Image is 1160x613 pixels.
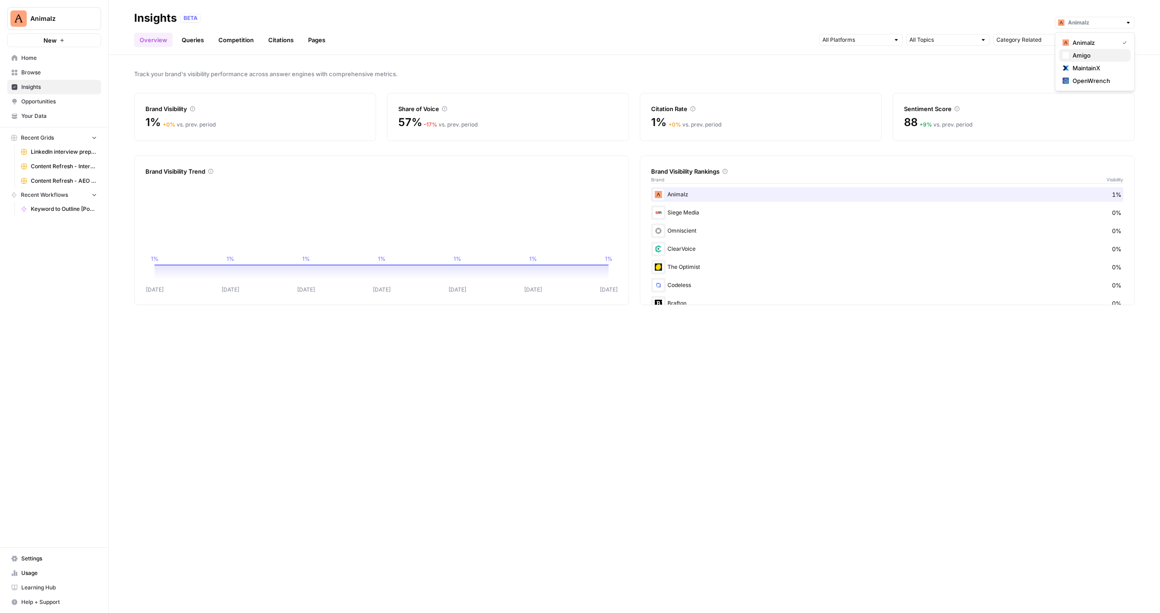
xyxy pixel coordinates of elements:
[1073,38,1115,47] span: Animalz
[424,121,478,129] div: vs. prev. period
[651,296,1123,311] div: Brafton
[7,109,101,123] a: Your Data
[651,167,1123,176] div: Brand Visibility Rankings
[145,115,161,130] span: 1%
[524,286,542,293] tspan: [DATE]
[145,104,365,113] div: Brand Visibility
[7,566,101,580] a: Usage
[996,35,1056,44] input: Category Related
[822,35,889,44] input: All Platforms
[31,205,97,213] span: Keyword to Outline [Powerstep] (AirOps Builders)
[651,205,1123,220] div: Siege Media
[653,280,664,291] img: dv4q6wifg4iyy3qx1n8i8ivknrxx
[1112,190,1121,199] span: 1%
[151,255,159,262] tspan: 1%
[1112,208,1121,217] span: 0%
[651,115,667,130] span: 1%
[1112,281,1121,290] span: 0%
[10,10,27,27] img: Animalz Logo
[303,33,331,47] a: Pages
[1073,76,1123,85] span: OpenWrench
[43,36,57,45] span: New
[373,286,391,293] tspan: [DATE]
[7,7,101,30] button: Workspace: Animalz
[297,286,315,293] tspan: [DATE]
[180,14,201,23] div: BETA
[398,115,422,130] span: 57%
[600,286,618,293] tspan: [DATE]
[653,207,664,218] img: rmb9tyk965w8da626dbj6veg1kya
[449,286,466,293] tspan: [DATE]
[21,83,97,91] span: Insights
[1112,226,1121,235] span: 0%
[651,260,1123,274] div: The Optimist
[134,11,177,25] div: Insights
[17,159,101,174] a: Content Refresh - Internal Links & Meta tags
[263,33,299,47] a: Citations
[1107,176,1123,183] span: Visibility
[17,174,101,188] a: Content Refresh - AEO and Keyword improvements
[1063,52,1069,58] img: dm6q7a8nk3boe5lci31o9535e3kt
[302,255,310,262] tspan: 1%
[1073,51,1123,60] span: Amigo
[454,255,461,262] tspan: 1%
[21,598,97,606] span: Help + Support
[21,112,97,120] span: Your Data
[668,121,721,129] div: vs. prev. period
[651,224,1123,238] div: Omniscient
[904,104,1123,113] div: Sentiment Score
[21,555,97,563] span: Settings
[7,188,101,202] button: Recent Workflows
[424,121,437,128] span: – 17 %
[145,167,618,176] div: Brand Visibility Trend
[919,121,972,129] div: vs. prev. period
[134,33,173,47] a: Overview
[919,121,932,128] span: + 9 %
[651,187,1123,202] div: Animalz
[222,286,239,293] tspan: [DATE]
[1112,299,1121,308] span: 0%
[529,255,537,262] tspan: 1%
[17,145,101,159] a: LinkedIn interview preparation Grid
[7,80,101,94] a: Insights
[653,243,664,254] img: xeuxac5h30d0l2gwjsuimi2l2nk3
[1063,39,1069,46] img: rjbqj4iwo3hhxwxvtosdxh5lbql5
[651,176,664,183] span: Brand
[21,54,97,62] span: Home
[7,551,101,566] a: Settings
[30,14,85,23] span: Animalz
[653,298,664,309] img: rvaj7vafnt2vs52tu0krxan5c29a
[31,177,97,185] span: Content Refresh - AEO and Keyword improvements
[378,255,386,262] tspan: 1%
[21,134,54,142] span: Recent Grids
[146,286,164,293] tspan: [DATE]
[1112,263,1121,272] span: 0%
[653,225,664,236] img: ktwmp3ik9yw5f9hlvbf0swfgyiif
[163,121,175,128] span: + 0 %
[7,580,101,595] a: Learning Hub
[7,34,101,47] button: New
[227,255,234,262] tspan: 1%
[21,97,97,106] span: Opportunities
[651,104,870,113] div: Citation Rate
[31,148,97,156] span: LinkedIn interview preparation Grid
[31,162,97,170] span: Content Refresh - Internal Links & Meta tags
[653,262,664,272] img: nb7h3ensb7aheaze5b54185pba0p
[1063,78,1069,84] img: uzyqfr5zkikkt6brdn0ehgi7jmty
[7,595,101,609] button: Help + Support
[21,191,68,199] span: Recent Workflows
[21,68,97,77] span: Browse
[605,255,613,262] tspan: 1%
[21,569,97,577] span: Usage
[653,189,664,200] img: rjbqj4iwo3hhxwxvtosdxh5lbql5
[909,35,976,44] input: All Topics
[1068,18,1121,27] input: Animalz
[668,121,681,128] span: + 0 %
[1063,65,1069,71] img: fvway7fnys9uyq3nrsp43g6qe7rd
[651,278,1123,292] div: Codeless
[7,131,101,145] button: Recent Grids
[21,584,97,592] span: Learning Hub
[176,33,209,47] a: Queries
[7,51,101,65] a: Home
[398,104,618,113] div: Share of Voice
